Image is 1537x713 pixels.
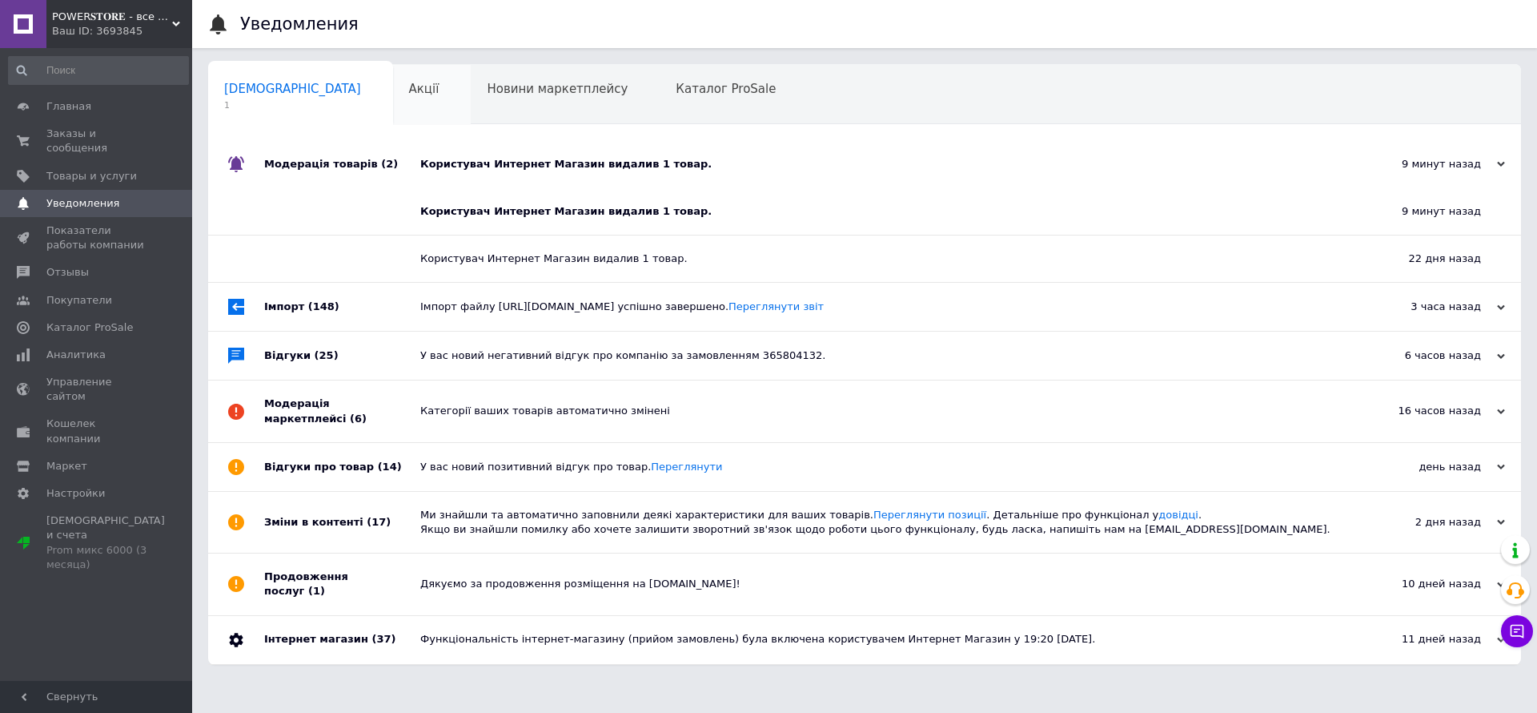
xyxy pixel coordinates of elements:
[308,585,325,597] span: (1)
[420,204,1321,219] div: Користувач Интернет Магазин видалив 1 товар.
[52,10,172,24] span: POWER𝐒𝐓𝐎𝐑𝐄 - все заказы на дисплеи должны быть согласованы
[264,381,420,441] div: Модерація маркетплейсі
[46,514,165,572] span: [DEMOGRAPHIC_DATA] и счета
[264,492,420,553] div: Зміни в контенті
[676,82,776,96] span: Каталог ProSale
[46,348,106,362] span: Аналитика
[46,169,137,183] span: Товары и услуги
[1345,577,1505,591] div: 10 дней назад
[728,300,824,312] a: Переглянути звіт
[240,14,359,34] h1: Уведомления
[264,443,420,491] div: Відгуки про товар
[378,461,402,473] span: (14)
[46,99,91,114] span: Главная
[52,24,192,38] div: Ваш ID: 3693845
[651,461,722,473] a: Переглянути
[1345,300,1505,314] div: 3 часа назад
[46,127,148,155] span: Заказы и сообщения
[420,157,1345,171] div: Користувач Интернет Магазин видалив 1 товар.
[46,265,89,280] span: Отзывы
[1345,460,1505,474] div: день назад
[8,56,189,85] input: Поиск
[350,413,367,425] span: (6)
[1345,515,1505,530] div: 2 дня назад
[46,543,165,572] div: Prom микс 6000 (3 месяца)
[873,509,986,521] a: Переглянути позиції
[315,349,339,361] span: (25)
[224,82,361,96] span: [DEMOGRAPHIC_DATA]
[420,577,1345,591] div: Дякуємо за продовження розміщення на [DOMAIN_NAME]!
[46,320,133,335] span: Каталог ProSale
[224,99,361,111] span: 1
[1321,236,1521,282] div: 22 дня назад
[46,196,119,211] span: Уведомления
[264,554,420,614] div: Продовження послуг
[1345,632,1505,647] div: 11 дней назад
[371,633,395,645] span: (37)
[264,283,420,331] div: Імпорт
[46,224,148,252] span: Показатели работы компании
[420,508,1345,537] div: Ми знайшли та автоматично заповнили деякі характеристики для ваших товарів. . Детальніше про функ...
[46,459,87,473] span: Маркет
[264,140,420,188] div: Модерація товарів
[1158,509,1198,521] a: довідці
[1321,188,1521,235] div: 9 минут назад
[420,348,1345,363] div: У вас новий негативний відгук про компанію за замовленням 365804132.
[487,82,628,96] span: Новини маркетплейсу
[420,460,1345,474] div: У вас новий позитивний відгук про товар.
[46,417,148,445] span: Кошелек компании
[381,158,398,170] span: (2)
[409,82,439,96] span: Акції
[46,486,105,501] span: Настройки
[420,632,1345,647] div: Функціональність інтернет-магазину (прийом замовлень) була включена користувачем Интернет Магазин...
[264,616,420,664] div: Інтернет магазин
[420,404,1345,418] div: Категорії ваших товарів автоматично змінені
[46,293,112,308] span: Покупатели
[264,332,420,380] div: Відгуки
[1345,348,1505,363] div: 6 часов назад
[1345,157,1505,171] div: 9 минут назад
[1501,615,1533,647] button: Чат с покупателем
[1345,404,1505,418] div: 16 часов назад
[420,300,1345,314] div: Імпорт файлу [URL][DOMAIN_NAME] успішно завершено.
[308,300,339,312] span: (148)
[367,516,391,528] span: (17)
[46,375,148,404] span: Управление сайтом
[420,252,1321,266] div: Користувач Интернет Магазин видалив 1 товар.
